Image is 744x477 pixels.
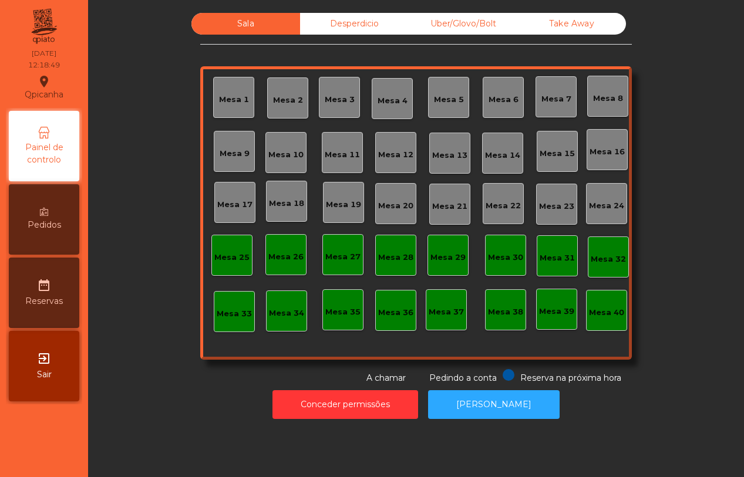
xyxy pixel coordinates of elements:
[37,278,51,292] i: date_range
[430,252,466,263] div: Mesa 29
[539,201,574,212] div: Mesa 23
[488,306,523,318] div: Mesa 38
[12,141,76,166] span: Painel de controlo
[378,200,413,212] div: Mesa 20
[325,251,361,263] div: Mesa 27
[325,149,360,161] div: Mesa 11
[191,13,300,35] div: Sala
[269,307,304,319] div: Mesa 34
[520,373,621,383] span: Reserva na próxima hora
[268,149,304,161] div: Mesa 10
[25,295,63,307] span: Reservas
[269,198,304,209] div: Mesa 18
[29,6,58,47] img: qpiato
[217,308,252,320] div: Mesa 33
[37,351,51,366] i: exit_to_app
[273,94,303,106] div: Mesa 2
[326,199,361,211] div: Mesa 19
[32,48,56,59] div: [DATE]
[28,219,61,231] span: Pedidos
[28,60,60,70] div: 12:18:49
[378,307,413,319] div: Mesa 36
[217,199,253,211] div: Mesa 17
[540,252,575,264] div: Mesa 31
[378,252,413,263] div: Mesa 28
[409,13,517,35] div: Uber/Glovo/Bolt
[485,150,520,161] div: Mesa 14
[517,13,626,35] div: Take Away
[589,200,624,212] div: Mesa 24
[25,73,63,102] div: Qpicanha
[300,13,409,35] div: Desperdicio
[428,390,560,419] button: [PERSON_NAME]
[37,368,52,381] span: Sair
[214,252,250,263] div: Mesa 25
[429,306,464,318] div: Mesa 37
[434,94,464,106] div: Mesa 5
[219,94,249,106] div: Mesa 1
[589,307,624,319] div: Mesa 40
[432,150,467,161] div: Mesa 13
[541,93,571,105] div: Mesa 7
[325,94,355,106] div: Mesa 3
[489,94,519,106] div: Mesa 6
[593,93,623,104] div: Mesa 8
[220,148,250,160] div: Mesa 9
[429,373,497,383] span: Pedindo a conta
[366,373,406,383] span: A chamar
[272,390,418,419] button: Conceder permissões
[540,148,575,160] div: Mesa 15
[488,252,523,263] div: Mesa 30
[37,75,51,89] i: location_on
[590,146,625,158] div: Mesa 16
[432,201,467,212] div: Mesa 21
[539,306,574,317] div: Mesa 39
[486,200,521,212] div: Mesa 22
[378,149,413,161] div: Mesa 12
[378,95,408,107] div: Mesa 4
[325,306,361,318] div: Mesa 35
[591,253,626,265] div: Mesa 32
[268,251,304,263] div: Mesa 26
